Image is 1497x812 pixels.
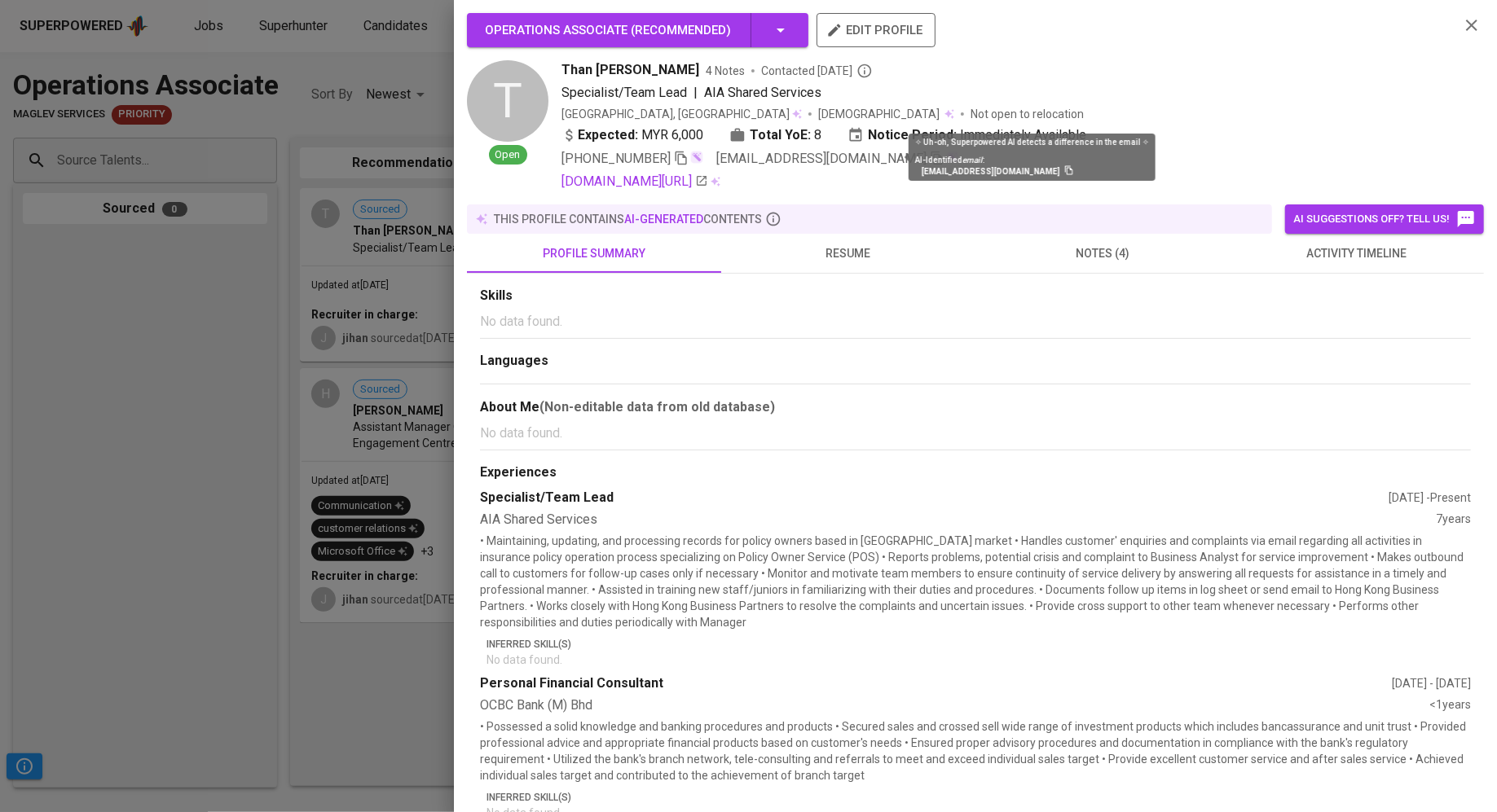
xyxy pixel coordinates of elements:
[480,424,1471,443] p: No data found.
[480,674,1392,693] div: Personal Financial Consultant
[1392,675,1471,691] div: [DATE] - [DATE]
[915,155,1149,166] div: AI-Identified :
[578,125,638,145] b: Expected:
[731,244,966,264] span: resume
[1293,209,1476,229] span: AI suggestions off? Tell us!
[480,696,1429,715] div: OCBC Bank (M) Bhd
[494,211,762,227] p: this profile contains contents
[922,167,1077,176] span: [EMAIL_ADDRESS][DOMAIN_NAME]
[856,63,873,79] svg: By Malaysia recruiter
[480,352,1471,371] div: Languages
[480,533,1471,630] p: • Maintaining, updating, and processing records for policy owners based in [GEOGRAPHIC_DATA] mark...
[750,125,811,145] b: Total YoE:
[716,151,927,166] span: [EMAIL_ADDRESS][DOMAIN_NAME]
[480,397,1471,417] div: About Me
[467,60,548,142] div: T
[487,790,1471,805] p: Inferred Skill(s)
[971,106,1084,122] p: Not open to relocation
[480,287,1471,305] div: Skills
[561,151,671,166] span: [PHONE_NUMBER]
[561,172,708,191] a: [DOMAIN_NAME][URL]
[561,60,699,80] span: Than [PERSON_NAME]
[1429,696,1471,715] div: <1 years
[985,244,1220,264] span: notes (4)
[915,137,1149,148] div: ✧ Uh-oh, Superpowered AI detects a difference in the email ✧
[848,125,1086,145] div: Immediately Available
[480,312,1471,331] p: No data found.
[624,213,703,226] span: AI-generated
[480,718,1471,783] p: • Possessed a solid knowledge and banking procedures and products • Secured sales and crossed sel...
[761,63,873,79] span: Contacted [DATE]
[561,125,703,145] div: MYR 6,000
[817,23,936,36] a: edit profile
[1436,511,1471,529] div: 7 years
[868,125,957,145] b: Notice Period:
[962,156,983,165] i: email
[1239,244,1474,264] span: activity timeline
[477,244,711,264] span: profile summary
[539,399,775,415] b: (Non-editable data from old database)
[480,489,1389,507] div: Specialist/Team Lead
[818,106,942,122] span: [DEMOGRAPHIC_DATA]
[1389,489,1471,506] div: [DATE] - Present
[467,13,808,47] button: Operations Associate (Recommended)
[487,652,1471,668] p: No data found.
[817,13,936,47] button: edit profile
[489,147,527,163] span: Open
[561,106,802,122] div: [GEOGRAPHIC_DATA], [GEOGRAPHIC_DATA]
[706,63,745,79] span: 4 Notes
[480,463,1471,482] div: Experiences
[690,151,703,164] img: magic_wand.svg
[693,83,698,103] span: |
[830,20,922,41] span: edit profile
[561,85,687,100] span: Specialist/Team Lead
[487,637,1471,652] p: Inferred Skill(s)
[480,511,1436,529] div: AIA Shared Services
[485,23,731,37] span: Operations Associate ( Recommended )
[704,85,821,100] span: AIA Shared Services
[1285,204,1484,234] button: AI suggestions off? Tell us!
[814,125,821,145] span: 8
